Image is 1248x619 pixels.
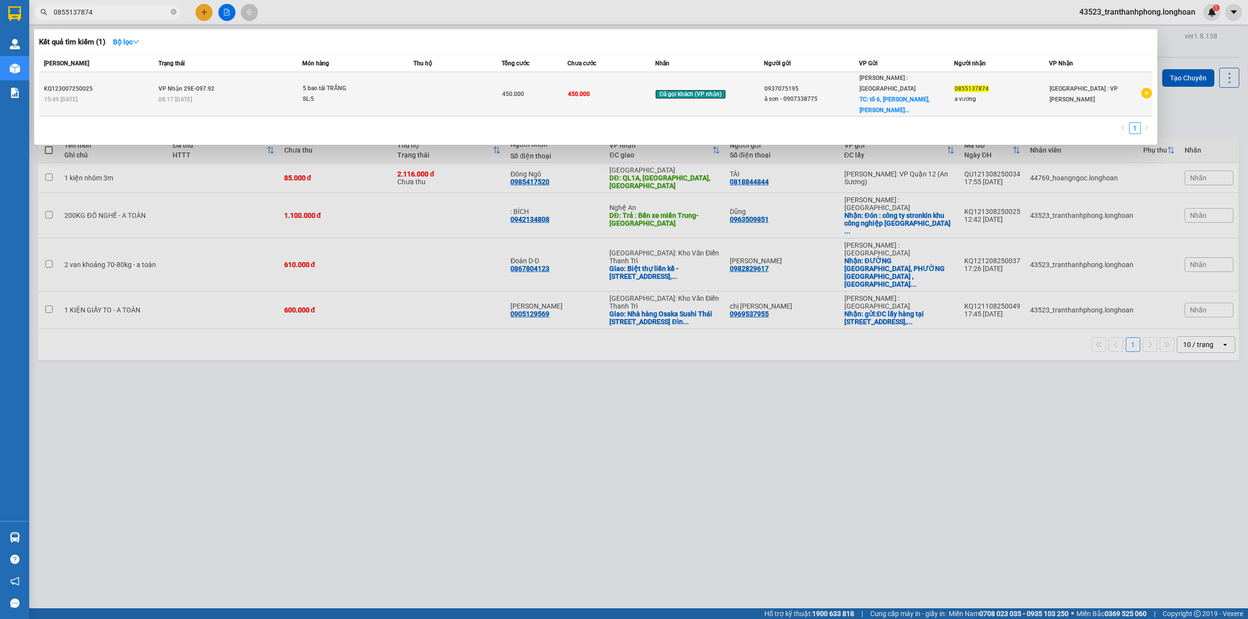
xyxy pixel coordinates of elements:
span: 08:17 [DATE] [158,96,192,103]
div: 5 bao tải TRẮNG [303,83,376,94]
img: warehouse-icon [10,39,20,49]
div: KQ123007250025 [44,84,156,94]
span: Thu hộ [413,60,432,67]
span: question-circle [10,555,19,564]
div: â sơn - 0907338775 [764,94,858,104]
span: Món hàng [302,60,329,67]
span: [PERSON_NAME] [44,60,89,67]
span: Chưa cước [567,60,596,67]
span: [GEOGRAPHIC_DATA] : VP [PERSON_NAME] [1050,85,1118,103]
span: 15:49 [DATE] [44,96,78,103]
div: 0937075195 [764,84,858,94]
span: left [1120,125,1126,131]
h3: Kết quả tìm kiếm ( 1 ) [39,37,105,47]
span: 450.000 [568,91,590,97]
strong: Bộ lọc [113,38,139,46]
button: right [1141,122,1152,134]
span: VP Nhận [1049,60,1073,67]
span: 0855137874 [955,85,989,92]
span: Trạng thái [158,60,185,67]
span: TC: tổ 6, [PERSON_NAME], [PERSON_NAME]... [859,96,930,114]
li: 1 [1129,122,1141,134]
span: plus-circle [1141,88,1152,98]
img: solution-icon [10,88,20,98]
span: close-circle [171,8,176,17]
span: Tổng cước [502,60,529,67]
button: left [1117,122,1129,134]
img: warehouse-icon [10,63,20,74]
span: VP Gửi [859,60,877,67]
img: warehouse-icon [10,532,20,542]
span: search [40,9,47,16]
span: down [133,39,139,45]
span: notification [10,577,19,586]
div: SL: 5 [303,94,376,105]
span: Đã gọi khách (VP nhận) [656,90,726,99]
span: [PERSON_NAME] : [GEOGRAPHIC_DATA] [859,75,916,92]
span: VP Nhận 29E-097.92 [158,85,214,92]
span: right [1144,125,1150,131]
img: logo-vxr [8,6,21,21]
span: Nhãn [655,60,669,67]
div: a vương [955,94,1049,104]
span: message [10,599,19,608]
span: Người nhận [954,60,986,67]
input: Tìm tên, số ĐT hoặc mã đơn [54,7,169,18]
a: 1 [1130,123,1140,134]
button: Bộ lọcdown [105,34,147,50]
li: Next Page [1141,122,1152,134]
span: Người gửi [764,60,791,67]
li: Previous Page [1117,122,1129,134]
span: close-circle [171,9,176,15]
span: 450.000 [502,91,524,97]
